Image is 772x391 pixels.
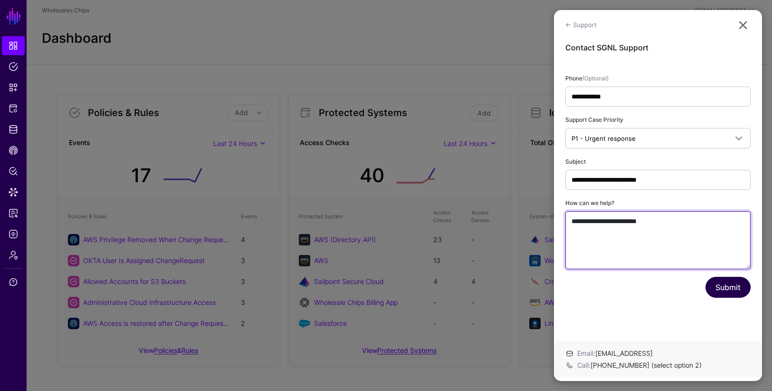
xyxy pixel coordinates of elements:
[575,348,752,358] div: Email:
[582,75,609,82] span: (Optional)
[595,349,653,357] a: [EMAIL_ADDRESS]
[565,116,623,124] label: Support Case Priority
[572,135,636,142] span: P1 - Urgent response
[591,361,702,369] a: [PHONE_NUMBER] (select option 2)
[565,42,751,53] h2: Contact SGNL Support
[575,360,752,370] div: Call:
[565,157,586,166] label: Subject
[705,277,751,298] button: Submit
[565,199,614,207] label: How can we help?
[565,21,597,29] a: ← Support
[565,74,609,83] label: Phone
